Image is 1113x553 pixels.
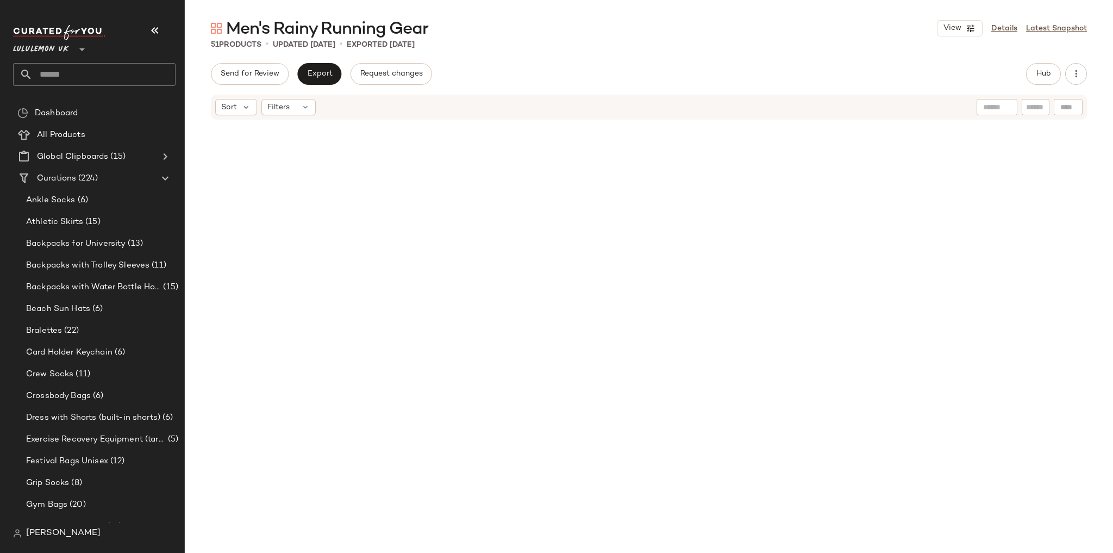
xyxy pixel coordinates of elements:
p: Exported [DATE] [347,39,415,51]
span: Crossbody Bags [26,390,91,402]
span: (11) [149,259,166,272]
span: Lululemon UK [13,37,69,57]
span: Filters [267,102,290,113]
span: All Products [37,129,85,141]
span: Grip Socks [26,477,69,489]
span: Men's Rainy Running Gear [226,18,428,40]
span: Backpacks for University [26,238,126,250]
span: (12) [108,455,125,468]
span: • [266,38,268,51]
img: svg%3e [17,108,28,119]
span: (6) [76,194,88,207]
button: View [937,20,983,36]
span: [PERSON_NAME] [26,527,101,540]
button: Hub [1026,63,1061,85]
span: (6) [112,346,125,359]
span: Hub [1036,70,1051,78]
button: Request changes [351,63,432,85]
img: svg%3e [211,23,222,34]
span: (15) [105,520,122,533]
img: svg%3e [13,529,22,538]
span: Ankle Socks [26,194,76,207]
span: Laptop Sleeve Bags [26,520,105,533]
span: Crew Socks [26,368,73,381]
span: Exercise Recovery Equipment (target mobility + muscle recovery equipment) [26,433,166,446]
span: (15) [83,216,101,228]
button: Export [297,63,341,85]
a: Details [991,23,1017,34]
a: Latest Snapshot [1026,23,1087,34]
span: Card Holder Keychain [26,346,112,359]
span: Sort [221,102,237,113]
span: Send for Review [220,70,279,78]
span: (6) [160,412,173,424]
span: Curations [37,172,76,185]
span: (20) [67,499,86,511]
span: (224) [76,172,98,185]
button: Send for Review [211,63,289,85]
span: • [340,38,342,51]
span: (8) [69,477,82,489]
p: updated [DATE] [273,39,335,51]
span: Gym Bags [26,499,67,511]
span: Global Clipboards [37,151,108,163]
span: Dress with Shorts (built-in shorts) [26,412,160,424]
span: (15) [161,281,178,294]
span: (15) [108,151,126,163]
span: 51 [211,41,219,49]
span: Dashboard [35,107,78,120]
span: Beach Sun Hats [26,303,90,315]
span: Athletic Skirts [26,216,83,228]
span: Request changes [360,70,423,78]
span: Backpacks with Trolley Sleeves [26,259,149,272]
span: (5) [166,433,178,446]
span: Backpacks with Water Bottle Holder [26,281,161,294]
span: (13) [126,238,143,250]
span: Export [307,70,332,78]
span: (22) [62,325,79,337]
span: Bralettes [26,325,62,337]
span: (11) [73,368,90,381]
img: cfy_white_logo.C9jOOHJF.svg [13,25,105,40]
div: Products [211,39,261,51]
span: (6) [90,303,103,315]
span: Festival Bags Unisex [26,455,108,468]
span: View [943,24,961,33]
span: (6) [91,390,103,402]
